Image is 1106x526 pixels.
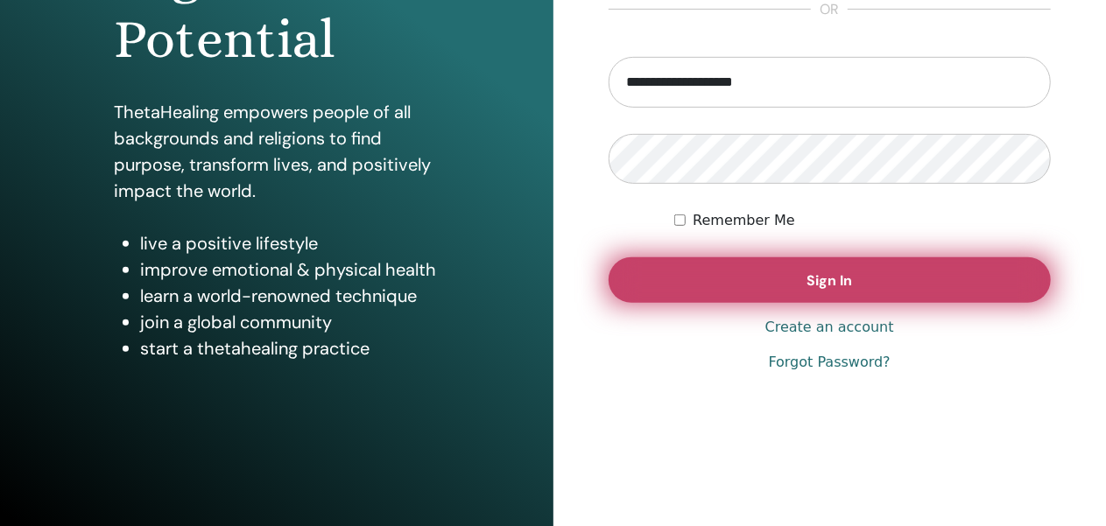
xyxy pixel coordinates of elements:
[807,271,852,290] span: Sign In
[693,210,795,231] label: Remember Me
[674,210,1051,231] div: Keep me authenticated indefinitely or until I manually logout
[140,335,439,361] li: start a thetahealing practice
[140,256,439,283] li: improve emotional & physical health
[140,230,439,256] li: live a positive lifestyle
[769,352,891,373] a: Forgot Password?
[765,317,894,338] a: Create an account
[609,257,1052,303] button: Sign In
[140,309,439,335] li: join a global community
[114,99,439,204] p: ThetaHealing empowers people of all backgrounds and religions to find purpose, transform lives, a...
[140,283,439,309] li: learn a world-renowned technique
